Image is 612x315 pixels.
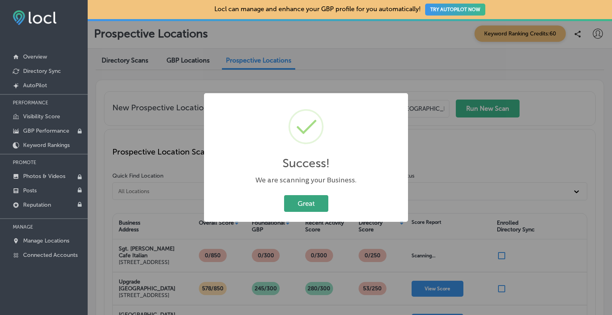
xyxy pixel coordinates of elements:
[23,142,70,149] p: Keyword Rankings
[23,53,47,60] p: Overview
[23,113,60,120] p: Visibility Score
[23,202,51,208] p: Reputation
[23,82,47,89] p: AutoPilot
[23,127,69,134] p: GBP Performance
[284,195,328,211] button: Great
[23,173,65,180] p: Photos & Videos
[13,10,57,25] img: fda3e92497d09a02dc62c9cd864e3231.png
[23,237,69,244] p: Manage Locations
[212,175,400,185] div: We are scanning your Business.
[23,68,61,74] p: Directory Sync
[23,187,37,194] p: Posts
[23,252,78,258] p: Connected Accounts
[282,156,330,170] h2: Success!
[425,4,485,16] button: TRY AUTOPILOT NOW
